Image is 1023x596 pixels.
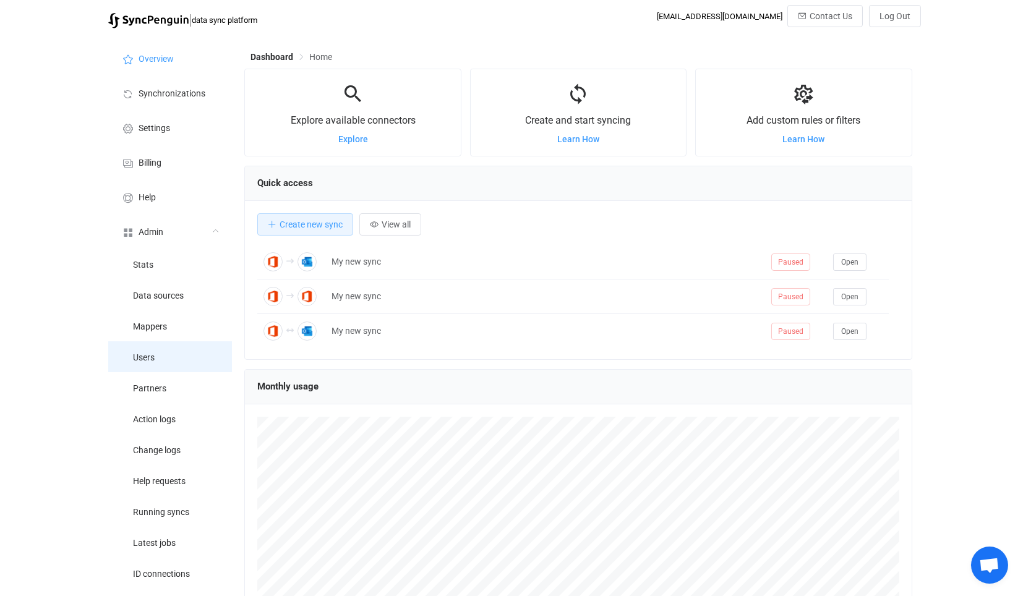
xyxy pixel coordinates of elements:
span: Stats [133,260,153,270]
span: Paused [771,323,810,340]
span: Open [841,327,858,336]
span: Billing [139,158,161,168]
a: Latest jobs [108,527,232,558]
div: Breadcrumb [250,53,332,61]
span: Explore available connectors [291,114,416,126]
img: Office 365 GAL Contacts [263,321,283,341]
span: Paused [771,253,810,271]
div: My new sync [325,324,765,338]
span: Open [841,258,858,266]
span: Running syncs [133,508,189,517]
a: Partners [108,372,232,403]
span: Contact Us [810,11,852,21]
a: Open [833,291,867,301]
span: Home [309,52,332,62]
span: Quick access [257,177,313,189]
span: Mappers [133,322,167,332]
img: Outlook Contacts [297,252,317,271]
span: Create and start syncing [526,114,631,126]
span: Users [133,353,155,363]
a: Learn How [557,134,599,144]
img: Outlook Contacts [297,321,317,341]
a: Data sources [108,279,232,310]
a: Settings [108,110,232,145]
span: Settings [139,124,170,134]
span: Paused [771,288,810,305]
span: Data sources [133,291,184,301]
button: Open [833,253,867,271]
span: data sync platform [192,15,257,25]
span: | [189,11,192,28]
a: Synchronizations [108,75,232,110]
span: Synchronizations [139,89,205,99]
span: Dashboard [250,52,293,62]
button: Log Out [869,5,921,27]
a: Action logs [108,403,232,434]
span: Monthly usage [257,381,319,392]
a: Stats [108,249,232,279]
span: Create new sync [280,219,343,229]
span: Add custom rules or filters [747,114,860,126]
a: Open [833,257,867,266]
button: Open [833,323,867,340]
span: Overview [139,54,174,64]
img: Office 365 GAL Contacts [263,287,283,306]
div: Open chat [971,547,1008,584]
a: Learn How [782,134,824,144]
span: ID connections [133,569,190,579]
img: Office 365 Contacts [297,287,317,306]
a: Explore [338,134,368,144]
span: Log Out [880,11,910,21]
a: Open [833,326,867,336]
span: Help [139,193,156,203]
span: View all [382,219,411,229]
a: Running syncs [108,496,232,527]
span: Admin [139,228,163,237]
div: [EMAIL_ADDRESS][DOMAIN_NAME] [657,12,782,21]
img: syncpenguin.svg [108,13,189,28]
span: Open [841,292,858,301]
span: Action logs [133,415,176,425]
span: Help requests [133,477,186,487]
img: Office 365 GAL Contacts [263,252,283,271]
div: My new sync [325,289,765,304]
button: Open [833,288,867,305]
a: ID connections [108,558,232,589]
a: Mappers [108,310,232,341]
a: Overview [108,41,232,75]
button: Create new sync [257,213,353,236]
a: Users [108,341,232,372]
a: Help requests [108,465,232,496]
span: Partners [133,384,166,394]
button: View all [359,213,421,236]
a: Billing [108,145,232,179]
a: |data sync platform [108,11,257,28]
a: Help [108,179,232,214]
span: Latest jobs [133,539,176,548]
a: Change logs [108,434,232,465]
button: Contact Us [787,5,863,27]
div: My new sync [325,255,765,269]
span: Change logs [133,446,181,456]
